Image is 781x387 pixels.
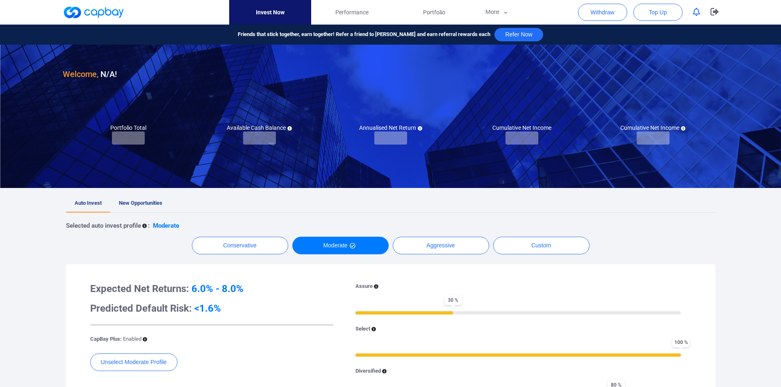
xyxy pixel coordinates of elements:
[90,335,141,344] p: CapBay Plus:
[355,325,370,333] p: Select
[191,283,244,294] span: 6.0% - 8.0%
[90,302,333,315] h3: Predicted Default Risk:
[633,4,683,21] button: Top Up
[444,295,462,305] span: 30 %
[355,282,373,291] p: Assure
[90,282,333,295] h3: Expected Net Returns:
[75,200,102,206] span: Auto Invest
[63,69,98,79] span: Welcome,
[66,221,141,231] p: Selected auto invest profile
[393,237,489,254] button: Aggressive
[578,4,627,21] button: Withdraw
[292,237,389,254] button: Moderate
[672,337,690,347] span: 100 %
[423,8,445,17] span: Portfolio
[494,28,543,41] button: Refer Now
[355,367,381,376] p: Diversified
[123,336,141,342] span: Enabled
[335,8,369,17] span: Performance
[90,353,178,371] button: Unselect Moderate Profile
[649,8,667,16] span: Top Up
[492,124,551,131] h5: Cumulative Net Income
[359,124,422,131] h5: Annualised Net Return
[194,303,221,314] span: <1.6%
[110,124,146,131] h5: Portfolio Total
[192,237,288,254] button: Conservative
[153,221,179,231] p: Moderate
[63,68,117,81] h3: N/A !
[148,221,150,231] p: :
[227,124,292,131] h5: Available Cash Balance
[119,200,162,206] span: New Opportunities
[493,237,590,254] button: Custom
[238,30,490,39] span: Friends that stick together, earn together! Refer a friend to [PERSON_NAME] and earn referral rew...
[620,124,685,131] h5: Cumulative Net Income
